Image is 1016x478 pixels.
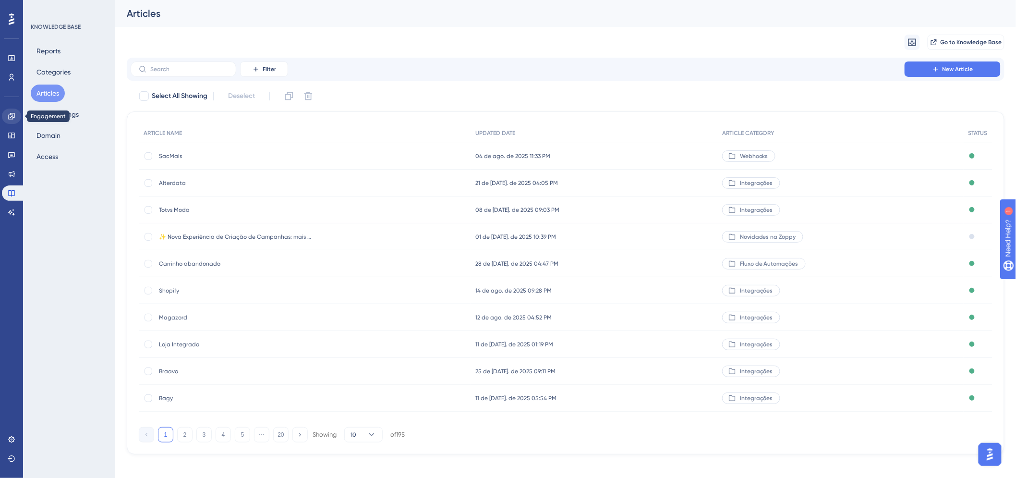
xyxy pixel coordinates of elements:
span: Integrações [740,206,773,214]
span: SacMais [159,152,313,160]
span: Totvs Moda [159,206,313,214]
span: New Article [943,65,973,73]
span: 11 de [DATE]. de 2025 05:54 PM [475,394,556,402]
span: STATUS [968,129,988,137]
span: Integrações [740,394,773,402]
iframe: UserGuiding AI Assistant Launcher [976,440,1004,469]
button: 3 [196,427,212,442]
span: Integrações [740,341,773,348]
button: Page Settings [31,106,85,123]
input: Search [150,66,228,73]
span: Filter [263,65,276,73]
span: Loja Integrada [159,341,313,348]
div: 1 [66,5,69,12]
span: Integrações [740,287,773,294]
button: 1 [158,427,173,442]
span: 28 de [DATE]. de 2025 04:47 PM [475,260,558,268]
div: of 195 [390,430,405,439]
span: 04 de ago. de 2025 11:33 PM [475,152,550,160]
button: Deselect [219,87,264,105]
span: Novidades na Zoppy [740,233,796,241]
button: ⋯ [254,427,269,442]
span: Braavo [159,368,313,375]
span: Deselect [228,90,255,102]
span: 11 de [DATE]. de 2025 01:19 PM [475,341,553,348]
span: Magazord [159,314,313,321]
span: Alterdata [159,179,313,187]
button: Go to Knowledge Base [928,35,1004,50]
button: 2 [177,427,193,442]
span: 25 de [DATE]. de 2025 09:11 PM [475,368,556,375]
div: KNOWLEDGE BASE [31,23,81,31]
span: 10 [351,431,356,439]
span: Integrações [740,314,773,321]
span: Integrações [740,179,773,187]
span: Webhooks [740,152,768,160]
span: ARTICLE NAME [144,129,182,137]
span: ARTICLE CATEGORY [722,129,774,137]
button: Categories [31,63,76,81]
span: ✨ Nova Experiência de Criação de Campanhas: mais agilidade e estratégia no disparo [159,233,313,241]
button: Domain [31,127,66,144]
button: 5 [235,427,250,442]
div: Articles [127,7,980,20]
span: Carrinho abandonado [159,260,313,268]
button: 4 [216,427,231,442]
span: 14 de ago. de 2025 09:28 PM [475,287,552,294]
button: Articles [31,85,65,102]
span: 08 de [DATE]. de 2025 09:03 PM [475,206,559,214]
span: Shopify [159,287,313,294]
button: 10 [344,427,383,442]
button: 20 [273,427,289,442]
span: Need Help? [23,2,60,14]
button: Reports [31,42,66,60]
span: Go to Knowledge Base [941,38,1002,46]
span: 01 de [DATE]. de 2025 10:39 PM [475,233,556,241]
span: 12 de ago. de 2025 04:52 PM [475,314,552,321]
span: Fluxo de Automações [740,260,798,268]
button: Access [31,148,64,165]
button: New Article [905,61,1001,77]
div: Showing [313,430,337,439]
span: Bagy [159,394,313,402]
button: Filter [240,61,288,77]
span: 21 de [DATE]. de 2025 04:05 PM [475,179,558,187]
span: UPDATED DATE [475,129,515,137]
span: Select All Showing [152,90,207,102]
span: Integrações [740,368,773,375]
